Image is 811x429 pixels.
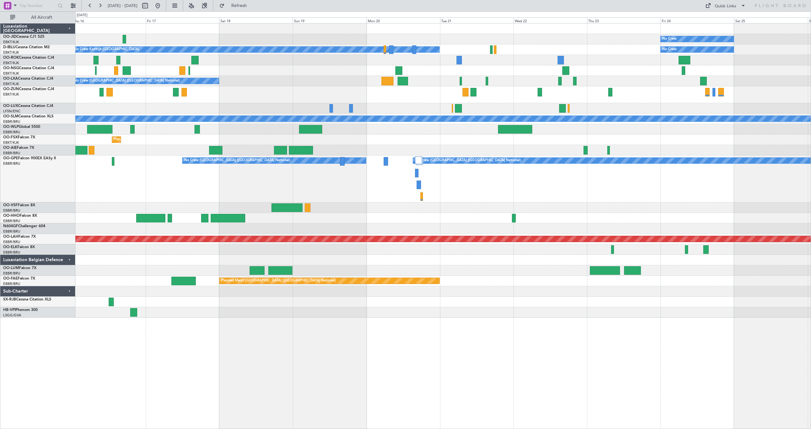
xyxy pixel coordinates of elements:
div: No Crew [GEOGRAPHIC_DATA] ([GEOGRAPHIC_DATA] National) [415,156,521,165]
button: Quick Links [702,1,749,11]
a: D-IBLUCessna Citation M2 [3,45,50,49]
span: SX-RJB [3,298,16,301]
a: OO-ZUNCessna Citation CJ4 [3,87,54,91]
a: EBBR/BRU [3,250,20,255]
a: OO-LAHFalcon 7X [3,235,36,239]
a: EBKT/KJK [3,61,19,65]
a: EBKT/KJK [3,50,19,55]
span: OO-JID [3,35,16,39]
span: OO-ELK [3,245,17,249]
a: OO-SLMCessna Citation XLS [3,115,54,118]
a: EBBR/BRU [3,271,20,276]
span: D-IBLU [3,45,16,49]
span: OO-AIE [3,146,17,150]
a: EBBR/BRU [3,229,20,234]
span: OO-LAH [3,235,18,239]
div: No Crew [GEOGRAPHIC_DATA] ([GEOGRAPHIC_DATA] National) [184,156,290,165]
div: Thu 23 [587,17,661,23]
a: EBBR/BRU [3,219,20,223]
a: EBBR/BRU [3,281,20,286]
a: EBBR/BRU [3,130,20,135]
input: Trip Number [19,1,56,10]
div: Fri 24 [661,17,734,23]
span: All Aircraft [16,15,67,20]
span: OO-GPE [3,156,18,160]
span: OO-FSX [3,135,18,139]
div: Quick Links [715,3,736,10]
a: EBKT/KJK [3,71,19,76]
a: OO-VSFFalcon 8X [3,203,35,207]
a: EBBR/BRU [3,161,20,166]
a: OO-LUMFalcon 7X [3,266,36,270]
span: OO-LUM [3,266,19,270]
a: OO-HHOFalcon 8X [3,214,37,218]
a: SX-RJBCessna Citation XLS [3,298,51,301]
a: EBBR/BRU [3,151,20,155]
span: OO-WLP [3,125,19,129]
a: EBKT/KJK [3,40,19,44]
span: OO-VSF [3,203,18,207]
span: OO-FAE [3,277,18,280]
a: OO-WLPGlobal 5500 [3,125,40,129]
a: LSGG/GVA [3,313,21,318]
a: EBKT/KJK [3,92,19,97]
span: OO-ROK [3,56,19,60]
span: N604GF [3,224,18,228]
span: [DATE] - [DATE] [108,3,137,9]
a: OO-NSGCessna Citation CJ4 [3,66,54,70]
div: Sat 18 [219,17,293,23]
a: N604GFChallenger 604 [3,224,45,228]
button: Refresh [216,1,254,11]
a: OO-JIDCessna CJ1 525 [3,35,44,39]
div: Wed 22 [514,17,587,23]
a: OO-ROKCessna Citation CJ4 [3,56,54,60]
span: HB-VPI [3,308,16,312]
button: All Aircraft [7,12,69,23]
div: Fri 17 [146,17,219,23]
span: OO-NSG [3,66,19,70]
span: OO-ZUN [3,87,19,91]
span: Refresh [226,3,252,8]
span: OO-HHO [3,214,20,218]
span: OO-LUX [3,104,18,108]
span: OO-SLM [3,115,18,118]
div: No Crew Kortrijk-[GEOGRAPHIC_DATA] [74,45,139,54]
a: EBKT/KJK [3,82,19,86]
div: Planned Maint [GEOGRAPHIC_DATA] ([GEOGRAPHIC_DATA] National) [221,276,336,286]
a: OO-FAEFalcon 7X [3,277,35,280]
a: OO-ELKFalcon 8X [3,245,35,249]
a: EBBR/BRU [3,208,20,213]
div: No Crew [GEOGRAPHIC_DATA] ([GEOGRAPHIC_DATA] National) [74,76,180,86]
div: Tue 21 [440,17,514,23]
a: EBBR/BRU [3,240,20,244]
a: OO-AIEFalcon 7X [3,146,34,150]
div: [DATE] [77,13,87,18]
a: EBKT/KJK [3,140,19,145]
a: HB-VPIPhenom 300 [3,308,38,312]
span: OO-LXA [3,77,18,81]
div: Planned Maint Kortrijk-[GEOGRAPHIC_DATA] [114,135,188,144]
a: OO-LXACessna Citation CJ4 [3,77,53,81]
a: OO-LUXCessna Citation CJ4 [3,104,53,108]
a: OO-GPEFalcon 900EX EASy II [3,156,56,160]
div: No Crew [662,34,677,44]
div: Thu 16 [72,17,146,23]
a: OO-FSXFalcon 7X [3,135,35,139]
div: Mon 20 [367,17,440,23]
a: EBBR/BRU [3,119,20,124]
div: No Crew [662,45,677,54]
a: LFSN/ENC [3,109,21,114]
div: Sat 25 [734,17,808,23]
div: Sun 19 [293,17,366,23]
